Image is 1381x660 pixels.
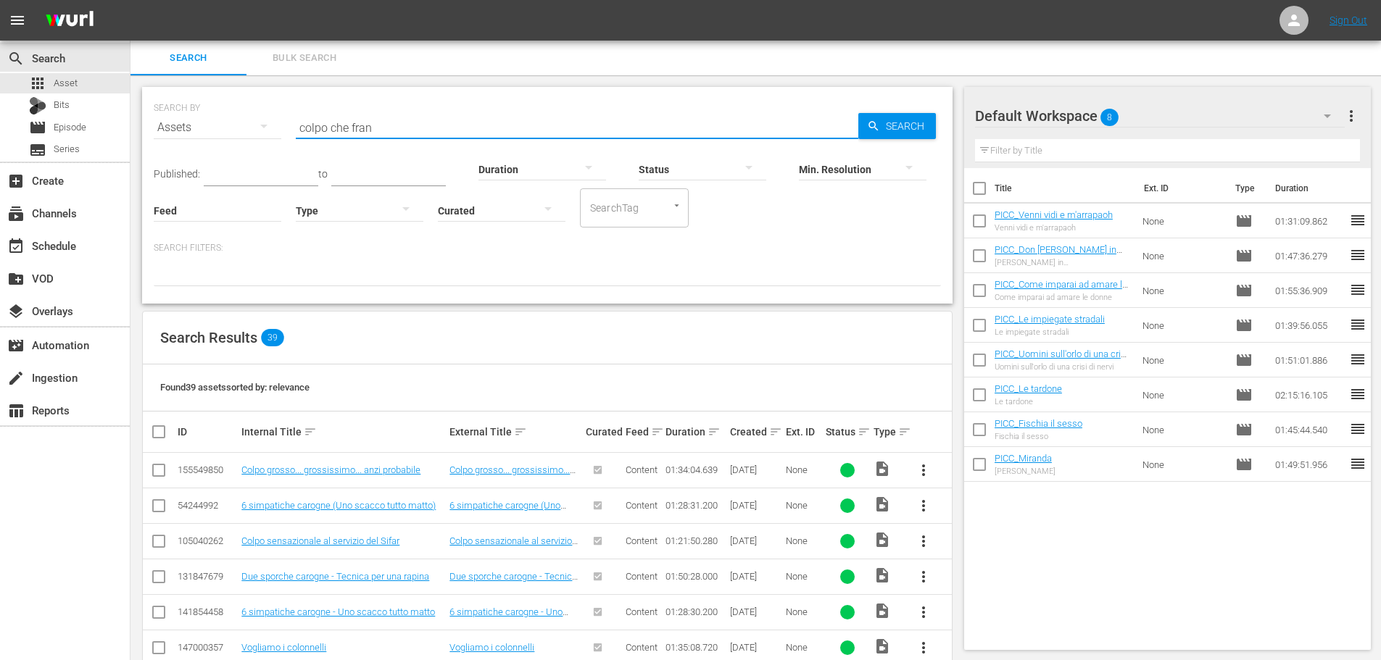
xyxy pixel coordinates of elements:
span: menu [9,12,26,29]
span: Video [874,531,891,548]
span: Asset [29,75,46,92]
div: 01:34:04.639 [665,464,725,475]
span: more_vert [915,568,932,585]
span: reorder [1349,246,1367,264]
span: sort [708,425,721,438]
div: Assets [154,107,281,148]
span: Episode [1235,456,1253,473]
a: Due sporche carogne - Tecnica per una rapina [241,571,429,582]
p: Search Filters: [154,242,941,254]
div: None [786,571,821,582]
div: 01:50:28.000 [665,571,725,582]
span: reorder [1349,455,1367,472]
td: None [1137,238,1229,273]
span: Video [874,567,891,584]
span: VOD [7,270,25,288]
span: Create [7,172,25,190]
a: 6 simpatiche carogne - Uno scacco tutto matto [449,606,568,628]
span: Overlays [7,303,25,320]
div: [DATE] [730,535,781,546]
th: Ext. ID [1135,168,1227,209]
span: Bulk Search [255,50,354,67]
div: Type [874,423,901,440]
a: Vogliamo i colonnelli [449,642,534,653]
span: reorder [1349,212,1367,229]
div: 155549850 [178,464,237,475]
a: PICC_Fischia il sesso [995,418,1082,429]
span: Content [626,642,658,653]
button: Open [670,199,684,212]
span: Episode [1235,386,1253,404]
div: Le impiegate stradali [995,327,1105,337]
span: Video [874,460,891,477]
td: None [1137,204,1229,238]
div: None [786,535,821,546]
button: more_vert [906,488,941,523]
a: Sign Out [1330,14,1367,26]
td: 02:15:16.105 [1269,377,1349,412]
div: Ext. ID [786,426,821,438]
div: [PERSON_NAME] [995,467,1056,476]
div: [DATE] [730,500,781,511]
a: 6 simpatiche carogne (Uno scacco tutto matto) [449,500,566,522]
span: Content [626,535,658,546]
span: Search [139,50,238,67]
span: Asset [54,76,78,91]
span: more_vert [915,639,932,656]
div: 131847679 [178,571,237,582]
a: Vogliamo i colonnelli [241,642,326,653]
span: Episode [1235,247,1253,264]
span: more_vert [915,461,932,479]
span: Episode [1235,351,1253,369]
a: Colpo grosso... grossissimo... anzi probabile [449,464,576,486]
span: sort [651,425,664,438]
div: 147000357 [178,642,237,653]
span: Search [880,113,936,139]
a: 6 simpatiche carogne (Uno scacco tutto matto) [241,500,436,511]
a: Due sporche carogne - Tecnica per una rapina [449,571,578,593]
span: Content [626,500,658,511]
span: Episode [1235,421,1253,438]
span: Episode [54,120,86,135]
span: reorder [1349,351,1367,368]
a: PICC_Le tardone [995,383,1062,394]
div: 01:21:50.280 [665,535,725,546]
td: None [1137,343,1229,377]
span: more_vert [915,603,932,621]
span: Series [29,141,46,159]
span: Episode [1235,282,1253,299]
td: None [1137,308,1229,343]
button: Search [858,113,936,139]
div: Feed [626,423,661,440]
a: Colpo sensazionale al servizio del Sifar [241,535,399,546]
td: None [1137,377,1229,412]
div: 141854458 [178,606,237,617]
div: Duration [665,423,725,440]
div: Default Workspace [975,96,1345,136]
div: Le tardone [995,397,1062,406]
div: Internal Title [241,423,445,440]
span: 39 [261,329,284,346]
div: [DATE] [730,571,781,582]
span: more_vert [915,497,932,514]
div: Curated [586,426,621,438]
span: reorder [1349,420,1367,438]
span: Content [626,606,658,617]
div: Uomini sull'orlo di una crisi di nervi [995,362,1132,372]
span: Search Results [160,329,257,346]
span: Automation [7,337,25,354]
span: Bits [54,98,70,112]
a: Colpo grosso... grossissimo... anzi probabile [241,464,420,475]
span: more_vert [915,532,932,550]
button: more_vert [906,453,941,488]
a: PICC_Le impiegate stradali [995,314,1105,325]
div: Come imparai ad amare le donne [995,293,1132,302]
span: Video [874,638,891,655]
div: None [786,606,821,617]
td: 01:47:36.279 [1269,238,1349,273]
div: None [786,464,821,475]
div: 01:35:08.720 [665,642,725,653]
div: None [786,500,821,511]
div: None [786,642,821,653]
div: ID [178,426,237,438]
